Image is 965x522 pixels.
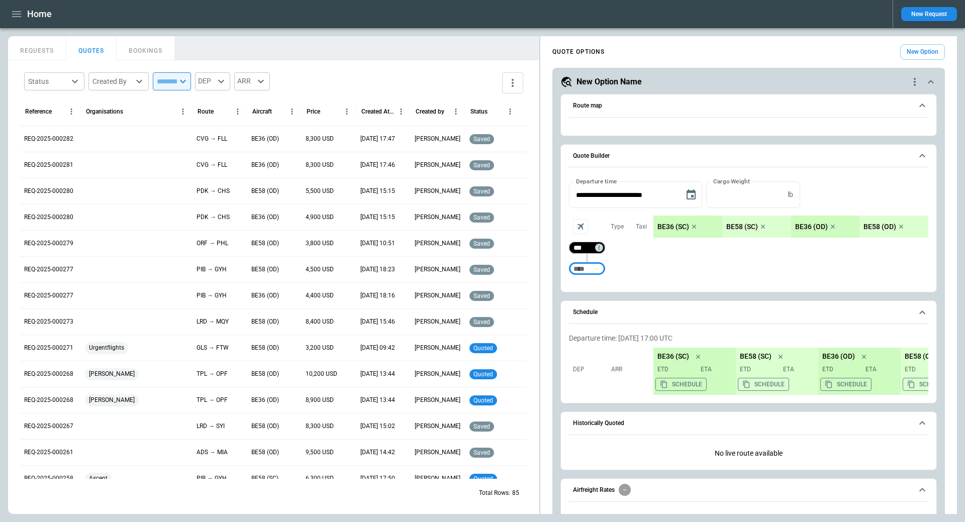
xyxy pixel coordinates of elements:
[66,36,117,60] button: QUOTES
[306,422,334,431] p: 8,300 USD
[569,479,928,502] button: Airfreight Rates
[415,396,460,404] p: [PERSON_NAME]
[569,334,928,343] p: Departure time: [DATE] 17:00 UTC
[573,102,602,109] h6: Route map
[415,422,460,431] p: [PERSON_NAME]
[636,223,647,231] p: Taxi
[28,76,68,86] div: Status
[573,420,624,427] h6: Historically Quoted
[252,108,272,115] div: Aircraft
[85,361,139,387] span: [PERSON_NAME]
[415,474,460,483] p: [PERSON_NAME]
[251,318,279,326] p: BE58 (OD)
[197,291,227,300] p: PIB → GYH
[415,265,460,274] p: [PERSON_NAME]
[415,318,460,326] p: [PERSON_NAME]
[740,352,771,361] p: BE58 (SC)
[657,365,693,374] p: ETD
[573,219,588,234] span: Aircraft selection
[306,265,334,274] p: 4,500 USD
[251,396,279,404] p: BE36 (OD)
[415,239,460,248] p: [PERSON_NAME]
[24,291,73,300] p: REQ-2025-000277
[360,187,395,195] p: 09/16/2025 15:15
[251,422,279,431] p: BE58 (OD)
[306,344,334,352] p: 3,200 USD
[197,370,228,378] p: TPL → OPF
[795,223,828,231] p: BE36 (OD)
[360,448,395,457] p: 08/26/2025 14:42
[24,448,73,457] p: REQ-2025-000261
[195,72,230,90] div: DEP
[415,448,460,457] p: [PERSON_NAME]
[24,187,73,195] p: REQ-2025-000280
[306,318,334,326] p: 8,400 USD
[251,448,279,457] p: BE58 (OD)
[471,319,492,326] span: saved
[176,105,190,119] button: Organisations column menu
[740,365,775,374] p: ETD
[360,265,395,274] p: 09/12/2025 18:23
[471,292,492,299] span: saved
[8,36,66,60] button: REQUESTS
[415,187,460,195] p: [PERSON_NAME]
[726,223,758,231] p: BE58 (SC)
[251,161,279,169] p: BE36 (OD)
[560,76,937,88] button: New Option Namequote-option-actions
[24,422,73,431] p: REQ-2025-000267
[415,344,460,352] p: [PERSON_NAME]
[197,213,230,222] p: PDK → CHS
[471,266,492,273] span: saved
[576,177,617,185] label: Departure time
[449,105,463,119] button: Created by column menu
[657,352,689,361] p: BE36 (SC)
[788,190,793,199] p: lb
[360,474,395,483] p: 08/22/2025 17:50
[903,378,954,391] button: Copy the aircraft schedule to your clipboard
[471,423,492,430] span: saved
[471,136,492,143] span: saved
[576,76,642,87] h5: New Option Name
[573,487,615,493] h6: Airfreight Rates
[24,344,73,352] p: REQ-2025-000271
[360,344,395,352] p: 09/11/2025 09:42
[306,448,334,457] p: 9,500 USD
[471,449,492,456] span: saved
[360,396,395,404] p: 09/04/2025 13:44
[470,108,488,115] div: Status
[361,108,395,115] div: Created At (UTC-05:00)
[85,466,112,491] span: Ascent
[713,177,750,185] label: Cargo Weight
[197,265,227,274] p: PIB → GYH
[251,213,279,222] p: BE36 (OD)
[197,448,228,457] p: ADS → MIA
[340,105,354,119] button: Price column menu
[861,365,897,374] p: ETA
[611,223,624,231] p: Type
[24,370,73,378] p: REQ-2025-000268
[503,105,517,119] button: Status column menu
[285,105,299,119] button: Aircraft column menu
[234,72,270,90] div: ARR
[360,318,395,326] p: 09/11/2025 15:46
[653,348,928,395] div: scrollable content
[27,8,52,20] h1: Home
[24,239,73,248] p: REQ-2025-000279
[197,239,228,248] p: ORF → PHL
[415,291,460,300] p: [PERSON_NAME]
[306,474,334,483] p: 6,300 USD
[360,161,395,169] p: 09/16/2025 17:46
[569,263,605,275] div: Too short
[197,187,230,195] p: PDK → CHS
[471,397,495,404] span: quoted
[251,370,279,378] p: BE58 (OD)
[197,422,225,431] p: LRD → SYI
[779,365,814,374] p: ETA
[415,135,460,143] p: [PERSON_NAME]
[197,135,227,143] p: CVG → FLL
[569,301,928,324] button: Schedule
[24,135,73,143] p: REQ-2025-000282
[655,378,707,391] button: Copy the aircraft schedule to your clipboard
[502,72,523,93] button: more
[552,50,605,54] h4: QUOTE OPTIONS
